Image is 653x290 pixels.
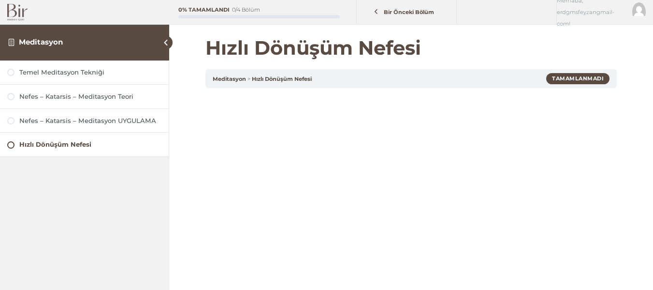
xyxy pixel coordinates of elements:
a: Nefes – Katarsis – Meditasyon Teori [7,92,161,101]
div: Hızlı Dönüşüm Nefesi [19,140,161,149]
a: Hızlı Dönüşüm Nefesi [7,140,161,149]
div: Temel Meditasyon Tekniği [19,68,161,77]
div: 0% Tamamlandı [178,7,230,13]
a: Meditasyon [213,76,246,82]
div: 0/4 Bölüm [232,7,260,13]
div: Tamamlanmadı [546,73,609,84]
img: Bir Logo [7,4,28,21]
span: Bir Önceki Bölüm [378,9,440,15]
div: Nefes – Katarsis – Meditasyon Teori [19,92,161,101]
a: Meditasyon [19,37,63,46]
a: Nefes – Katarsis – Meditasyon UYGULAMA [7,116,161,125]
a: Temel Meditasyon Tekniği [7,68,161,77]
h1: Hızlı Dönüşüm Nefesi [205,36,617,60]
a: Hızlı Dönüşüm Nefesi [252,76,312,82]
a: Bir Önceki Bölüm [359,3,454,21]
div: Nefes – Katarsis – Meditasyon UYGULAMA [19,116,161,125]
